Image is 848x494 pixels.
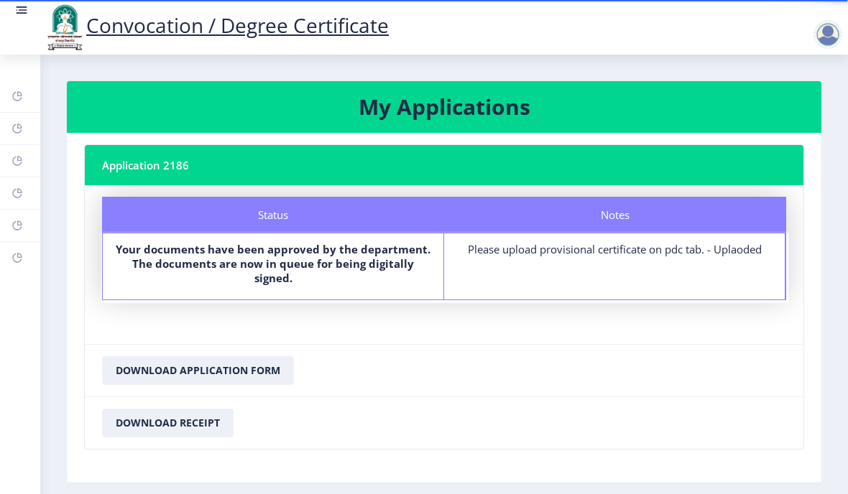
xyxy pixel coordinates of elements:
a: Convocation / Degree Certificate [43,11,389,39]
h3: My Applications [84,93,804,121]
button: Download Application Form [102,356,294,385]
button: Download Receipt [102,409,234,437]
nb-card-header: Application 2186 [85,145,803,185]
div: Notes [444,197,786,233]
b: Your documents have been approved by the department. The documents are now in queue for being dig... [116,242,430,285]
img: logo [43,3,86,52]
div: Status [102,197,444,233]
div: Please upload provisional certificate on pdc tab. - Uplaoded [457,242,772,256]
